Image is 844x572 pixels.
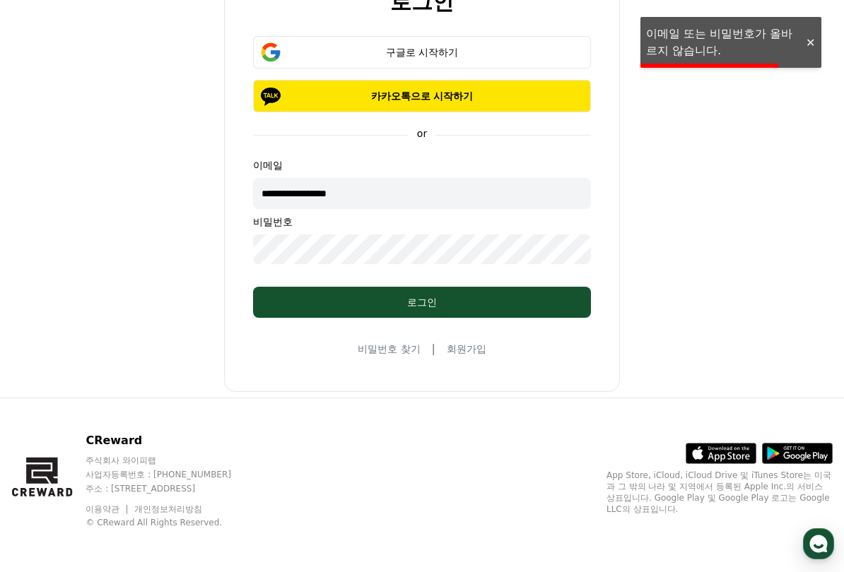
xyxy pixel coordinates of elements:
[561,532,840,568] a: 설정
[86,469,258,480] p: 사업자등록번호 : [PHONE_NUMBER]
[413,554,431,566] span: 대화
[281,295,563,309] div: 로그인
[86,517,258,528] p: © CReward All Rights Reserved.
[86,455,258,466] p: 주식회사 와이피랩
[358,342,420,356] a: 비밀번호 찾기
[606,470,833,515] p: App Store, iCloud, iCloud Drive 및 iTunes Store는 미국과 그 밖의 나라 및 지역에서 등록된 Apple Inc.의 서비스 상표입니다. Goo...
[274,89,570,103] p: 카카오톡으로 시작하기
[139,554,148,566] span: 홈
[274,45,570,59] div: 구글로 시작하기
[4,532,283,568] a: 홈
[283,532,561,568] a: 대화
[253,287,591,318] button: 로그인
[253,158,591,172] p: 이메일
[86,432,258,449] p: CReward
[253,36,591,68] button: 구글로 시작하기
[447,342,486,356] a: 회원가입
[409,126,435,141] p: or
[253,215,591,229] p: 비밀번호
[86,483,258,494] p: 주소 : [STREET_ADDRESS]
[134,504,202,514] a: 개인정보처리방침
[691,554,710,566] span: 설정
[432,340,435,357] span: |
[253,80,591,112] button: 카카오톡으로 시작하기
[86,504,130,514] a: 이용약관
